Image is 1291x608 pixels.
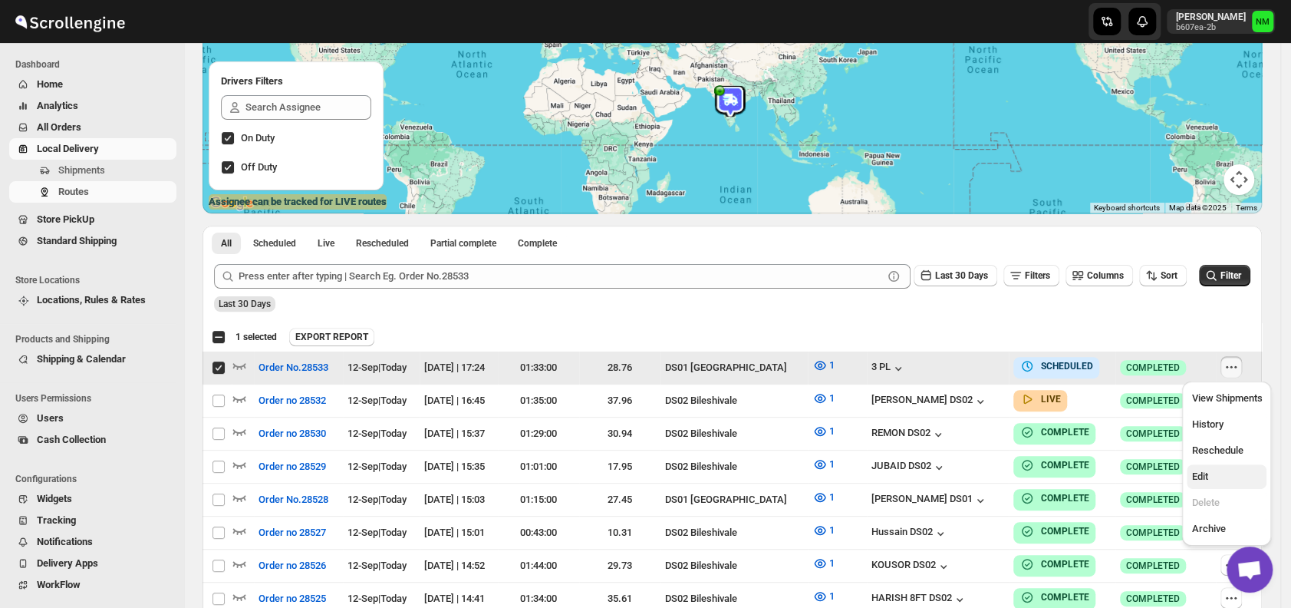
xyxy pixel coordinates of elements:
span: WorkFlow [37,579,81,590]
span: Order No.28533 [259,360,328,375]
a: Open this area in Google Maps (opens a new window) [206,193,257,213]
b: COMPLETE [1041,460,1089,471]
button: 1 [803,551,844,576]
b: COMPLETE [1041,526,1089,537]
span: EXPORT REPORT [295,331,368,343]
label: Assignee can be tracked for LIVE routes [209,194,387,210]
img: ScrollEngine [12,2,127,41]
b: COMPLETE [1041,559,1089,570]
div: DS01 [GEOGRAPHIC_DATA] [665,360,803,375]
span: Shipping & Calendar [37,353,126,365]
span: History [1191,418,1223,430]
button: EXPORT REPORT [289,328,374,346]
span: Standard Shipping [37,235,117,246]
p: b607ea-2b [1176,23,1246,32]
span: Order no 28525 [259,591,326,606]
div: 30.94 [584,426,656,441]
button: 1 [803,419,844,444]
span: 12-Sep | Today [347,428,407,439]
button: Order no 28532 [249,388,335,413]
span: Users [37,412,64,424]
input: Press enter after typing | Search Eg. Order No.28533 [239,264,883,289]
button: Filter [1199,265,1250,286]
b: COMPLETE [1041,592,1089,603]
span: Cash Collection [37,434,106,445]
span: Last 30 Days [219,299,271,309]
span: Filter [1220,270,1241,281]
span: Order no 28532 [259,393,326,408]
button: Map camera controls [1223,164,1254,195]
div: 29.73 [584,558,656,573]
div: 28.76 [584,360,656,375]
button: COMPLETE [1019,557,1089,572]
span: COMPLETED [1126,362,1180,374]
button: SCHEDULED [1019,359,1093,374]
span: 1 [829,491,835,503]
span: Home [37,78,63,90]
button: Locations, Rules & Rates [9,289,176,311]
button: Analytics [9,95,176,117]
span: 12-Sep | Today [347,494,407,505]
button: Widgets [9,488,176,510]
button: Shipping & Calendar [9,349,176,370]
button: COMPLETE [1019,458,1089,473]
button: COMPLETE [1019,491,1089,506]
span: Narjit Magar [1252,11,1273,32]
button: JUBAID DS02 [871,460,947,475]
span: Filters [1025,270,1050,281]
span: COMPLETED [1126,560,1180,572]
button: Hussain DS02 [871,526,948,541]
span: 1 [829,557,835,569]
button: HARISH 8FT DS02 [871,592,967,607]
div: [DATE] | 15:37 [424,426,493,441]
button: Last 30 Days [914,265,997,286]
div: DS02 Bileshivale [665,393,803,408]
b: LIVE [1041,394,1061,405]
span: Analytics [37,100,78,111]
span: Order No.28528 [259,492,328,507]
button: WorkFlow [9,574,176,596]
button: Delivery Apps [9,553,176,574]
button: Shipments [9,160,176,181]
div: DS02 Bileshivale [665,591,803,606]
div: 37.96 [584,393,656,408]
text: NM [1256,17,1270,27]
button: COMPLETE [1019,590,1089,605]
button: Users [9,408,176,429]
button: [PERSON_NAME] DS01 [871,493,988,508]
span: Archive [1191,523,1225,534]
button: All Orders [9,117,176,138]
span: Users Permissions [15,392,176,405]
button: Notifications [9,531,176,553]
span: Live [318,237,334,249]
span: Last 30 Days [935,270,988,281]
span: Reschedule [1191,444,1243,456]
span: COMPLETED [1126,527,1180,539]
button: Order no 28530 [249,421,335,446]
span: 1 [829,458,835,470]
div: 17.95 [584,459,656,474]
button: Order no 28527 [249,520,335,545]
button: 1 [803,452,844,477]
span: 1 [829,524,835,536]
button: Home [9,74,176,95]
button: User menu [1167,9,1275,34]
span: Store PickUp [37,213,94,225]
button: Order no 28529 [249,454,335,479]
div: 01:44:00 [502,558,575,573]
span: 12-Sep | Today [347,527,407,538]
button: All routes [212,233,241,254]
div: 35.61 [584,591,656,606]
span: Shipments [58,164,105,176]
button: KOUSOR DS02 [871,559,951,574]
span: Products and Shipping [15,333,176,345]
button: 3 PL [871,361,906,376]
span: Partial complete [430,237,496,249]
span: Order no 28527 [259,525,326,540]
div: REMON DS02 [871,427,946,442]
button: [PERSON_NAME] DS02 [871,394,988,409]
span: Store Locations [15,274,176,286]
